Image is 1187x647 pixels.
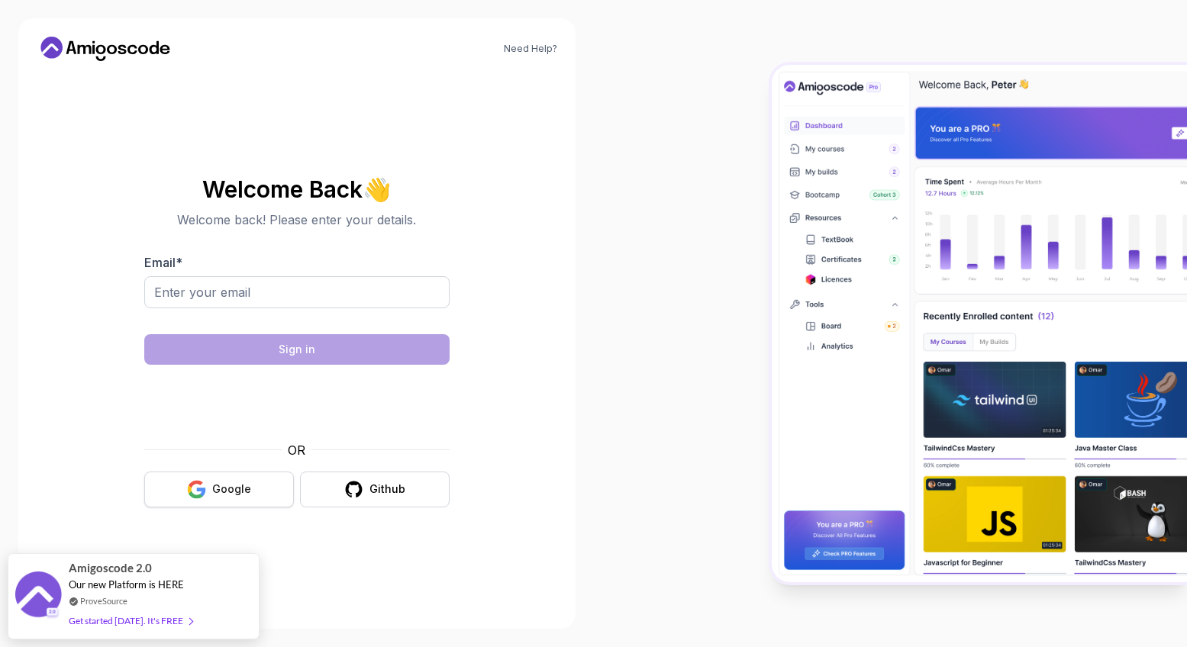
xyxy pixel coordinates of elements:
a: Need Help? [504,43,557,55]
h2: Welcome Back [144,177,450,201]
button: Github [300,472,450,507]
div: Google [212,481,251,497]
span: 👋 [363,177,391,201]
input: Enter your email [144,276,450,308]
iframe: Widget contenant une case à cocher pour le défi de sécurité hCaptcha [182,374,412,432]
img: provesource social proof notification image [15,571,61,621]
p: Welcome back! Please enter your details. [144,211,450,229]
a: Home link [37,37,174,61]
a: ProveSource [80,594,127,607]
button: Google [144,472,294,507]
div: Sign in [279,342,315,357]
img: Amigoscode Dashboard [772,65,1187,582]
div: Github [369,481,405,497]
span: Amigoscode 2.0 [69,559,152,577]
label: Email * [144,255,182,270]
div: Get started [DATE]. It's FREE [69,612,192,629]
span: Our new Platform is HERE [69,578,184,591]
p: OR [288,441,305,459]
button: Sign in [144,334,450,365]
